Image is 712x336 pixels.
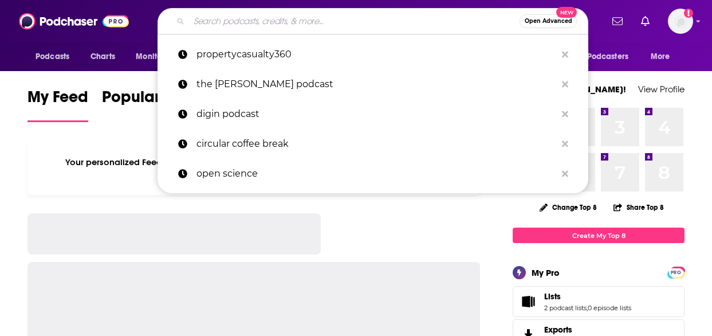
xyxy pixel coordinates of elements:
[669,268,683,276] a: PRO
[83,46,122,68] a: Charts
[196,99,556,129] p: digin podcast
[533,200,604,214] button: Change Top 8
[158,40,588,69] a: propertycasualty360
[102,87,199,114] span: Popular Feed
[544,325,572,335] span: Exports
[158,99,588,129] a: digin podcast
[102,87,199,122] a: Popular Feed
[668,9,693,34] span: Logged in as aridings
[556,7,577,18] span: New
[158,129,588,159] a: circular coffee break
[636,11,654,31] a: Show notifications dropdown
[189,12,520,30] input: Search podcasts, credits, & more...
[566,46,645,68] button: open menu
[158,69,588,99] a: the [PERSON_NAME] podcast
[196,129,556,159] p: circular coffee break
[544,291,631,302] a: Lists
[513,286,685,317] span: Lists
[608,11,627,31] a: Show notifications dropdown
[196,69,556,99] p: the matthews podcast
[643,46,685,68] button: open menu
[513,228,685,243] a: Create My Top 8
[36,49,69,65] span: Podcasts
[669,268,683,277] span: PRO
[27,87,88,114] span: My Feed
[158,8,588,34] div: Search podcasts, credits, & more...
[128,46,191,68] button: open menu
[613,196,664,218] button: Share Top 8
[651,49,670,65] span: More
[684,9,693,18] svg: Add a profile image
[158,159,588,189] a: open science
[573,49,628,65] span: For Podcasters
[520,14,577,28] button: Open AdvancedNew
[525,18,572,24] span: Open Advanced
[196,159,556,189] p: open science
[27,46,84,68] button: open menu
[668,9,693,34] button: Show profile menu
[27,87,88,122] a: My Feed
[544,291,561,302] span: Lists
[19,10,129,32] img: Podchaser - Follow, Share and Rate Podcasts
[196,40,556,69] p: propertycasualty360
[517,294,540,310] a: Lists
[91,49,115,65] span: Charts
[638,84,685,95] a: View Profile
[668,9,693,34] img: User Profile
[544,304,587,312] a: 2 podcast lists
[27,143,480,195] div: Your personalized Feed is curated based on the Podcasts, Creators, Users, and Lists that you Follow.
[532,267,560,278] div: My Pro
[136,49,176,65] span: Monitoring
[587,304,588,312] span: ,
[588,304,631,312] a: 0 episode lists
